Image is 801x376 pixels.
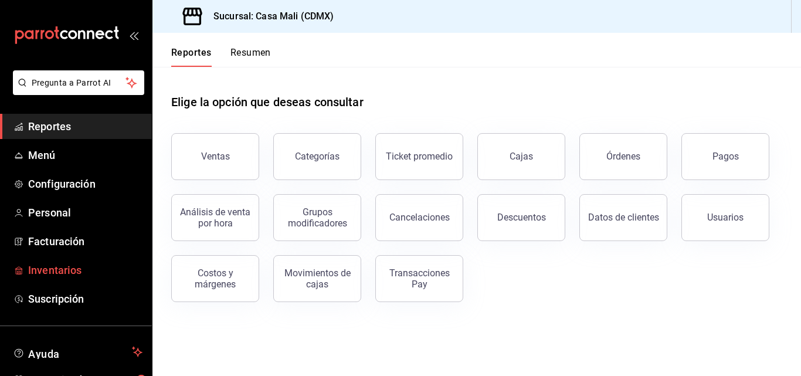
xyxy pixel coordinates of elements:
span: Ayuda [28,345,127,359]
div: Grupos modificadores [281,206,354,229]
button: Pagos [681,133,769,180]
button: Resumen [230,47,271,67]
button: Datos de clientes [579,194,667,241]
div: Usuarios [707,212,744,223]
div: Descuentos [497,212,546,223]
div: Ventas [201,151,230,162]
button: Descuentos [477,194,565,241]
button: Costos y márgenes [171,255,259,302]
h1: Elige la opción que deseas consultar [171,93,364,111]
button: Movimientos de cajas [273,255,361,302]
span: Pregunta a Parrot AI [32,77,126,89]
div: Movimientos de cajas [281,267,354,290]
button: Pregunta a Parrot AI [13,70,144,95]
div: navigation tabs [171,47,271,67]
h3: Sucursal: Casa Mali (CDMX) [204,9,334,23]
div: Cancelaciones [389,212,450,223]
span: Reportes [28,118,142,134]
button: Ventas [171,133,259,180]
div: Análisis de venta por hora [179,206,252,229]
button: Análisis de venta por hora [171,194,259,241]
div: Pagos [712,151,739,162]
span: Suscripción [28,291,142,307]
span: Facturación [28,233,142,249]
button: Cajas [477,133,565,180]
div: Ticket promedio [386,151,453,162]
a: Pregunta a Parrot AI [8,85,144,97]
button: Cancelaciones [375,194,463,241]
div: Categorías [295,151,340,162]
div: Transacciones Pay [383,267,456,290]
button: Reportes [171,47,212,67]
div: Cajas [510,151,533,162]
span: Configuración [28,176,142,192]
div: Datos de clientes [588,212,659,223]
span: Menú [28,147,142,163]
button: Categorías [273,133,361,180]
button: open_drawer_menu [129,31,138,40]
span: Personal [28,205,142,221]
div: Órdenes [606,151,640,162]
span: Inventarios [28,262,142,278]
button: Órdenes [579,133,667,180]
button: Grupos modificadores [273,194,361,241]
button: Transacciones Pay [375,255,463,302]
button: Usuarios [681,194,769,241]
button: Ticket promedio [375,133,463,180]
div: Costos y márgenes [179,267,252,290]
